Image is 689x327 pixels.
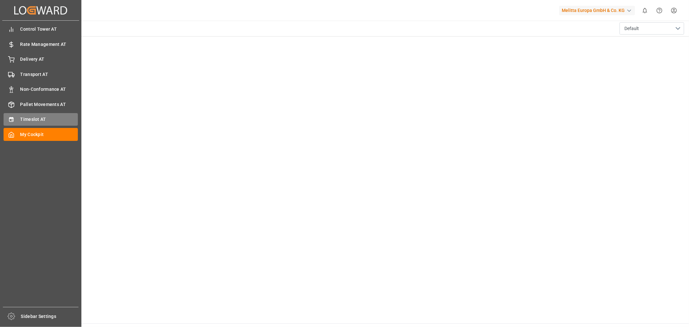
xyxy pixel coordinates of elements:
a: Transport AT [4,68,78,80]
span: Delivery AT [20,56,78,63]
span: Sidebar Settings [21,313,79,320]
span: My Cockpit [20,131,78,138]
a: My Cockpit [4,128,78,141]
span: Non-Conformance AT [20,86,78,93]
span: Pallet Movements AT [20,101,78,108]
span: Control Tower AT [20,26,78,33]
a: Rate Management AT [4,38,78,50]
div: Melitta Europa GmbH & Co. KG [559,6,635,15]
span: Default [624,25,639,32]
button: show 0 new notifications [638,3,652,18]
a: Pallet Movements AT [4,98,78,111]
a: Delivery AT [4,53,78,66]
a: Timeslot AT [4,113,78,126]
a: Non-Conformance AT [4,83,78,96]
button: Melitta Europa GmbH & Co. KG [559,4,638,16]
span: Rate Management AT [20,41,78,48]
span: Transport AT [20,71,78,78]
button: Help Center [652,3,667,18]
span: Timeslot AT [20,116,78,123]
button: open menu [620,22,684,35]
